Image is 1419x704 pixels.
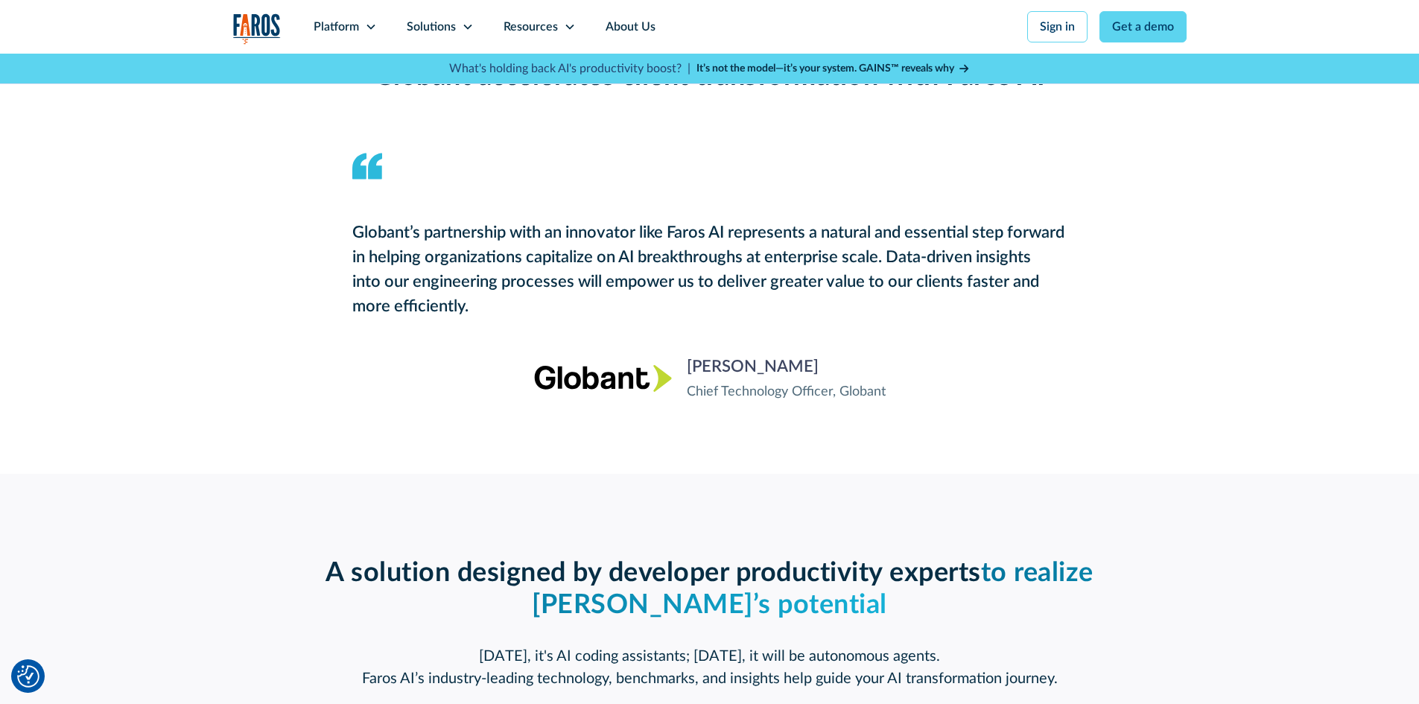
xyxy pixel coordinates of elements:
p: What's holding back AI's productivity boost? | [449,60,691,77]
strong: A solution designed by developer productivity experts [326,559,1093,618]
p: [DATE], it's AI coding assistants; [DATE], it will be autonomous agents. [305,645,1115,667]
a: It’s not the model—it’s your system. GAINS™ reveals why [696,61,971,77]
a: Sign in [1027,11,1088,42]
div: Solutions [407,18,456,36]
div: Chief Technology Officer, Globant [687,382,886,402]
div: Resources [504,18,558,36]
a: Get a demo [1099,11,1187,42]
div: [PERSON_NAME] [687,355,819,379]
p: Faros AI’s industry-leading technology, benchmarks, and insights help guide your AI transformatio... [305,667,1115,690]
div: Globant’s partnership with an innovator like Faros AI represents a natural and essential step for... [352,221,1067,319]
strong: Globant accelerates client transformation with Faros AI [374,63,1046,90]
strong: It’s not the model—it’s your system. GAINS™ reveals why [696,63,954,74]
div: Platform [314,18,359,36]
img: Logo of the analytics and reporting company Faros. [233,13,281,44]
a: home [233,13,281,44]
img: Globant's logo [534,364,672,392]
img: Revisit consent button [17,665,39,688]
button: Cookie Settings [17,665,39,688]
